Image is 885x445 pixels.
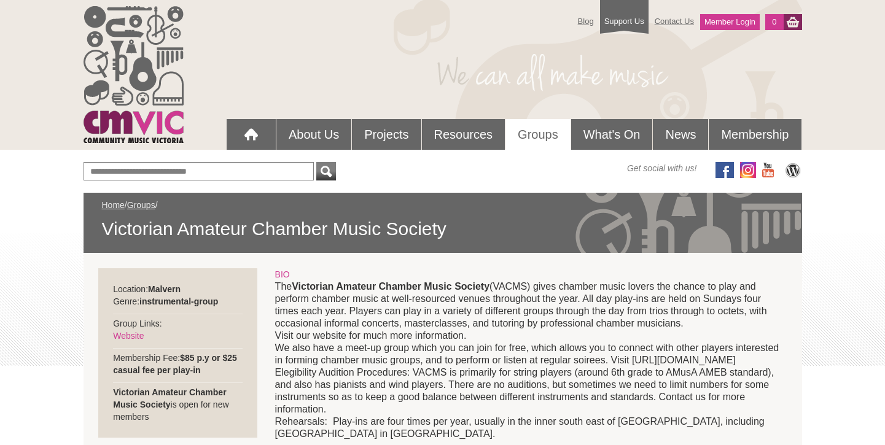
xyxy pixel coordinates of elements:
[127,200,155,210] a: Groups
[292,281,489,292] strong: Victorian Amateur Chamber Music Society
[700,14,760,30] a: Member Login
[709,119,801,150] a: Membership
[98,268,257,438] div: Location: Genre: Group Links: Membership Fee: is open for new members
[627,162,697,174] span: Get social with us!
[275,268,787,281] div: BIO
[102,200,125,210] a: Home
[102,217,784,241] span: Victorian Amateur Chamber Music Society
[784,162,802,178] img: CMVic Blog
[653,119,708,150] a: News
[422,119,505,150] a: Resources
[113,387,226,409] strong: Victorian Amateur Chamber Music Society
[113,331,144,341] a: Website
[275,281,787,440] p: The (VACMS) gives chamber music lovers the chance to play and perform chamber music at well-resou...
[649,10,700,32] a: Contact Us
[572,10,600,32] a: Blog
[571,119,653,150] a: What's On
[113,353,237,375] strong: $85 p.y or $25 casual fee per play-in
[148,284,181,294] strong: Malvern
[102,199,784,241] div: / /
[765,14,783,30] a: 0
[352,119,421,150] a: Projects
[139,296,218,306] strong: instrumental-group
[740,162,756,178] img: icon-instagram.png
[276,119,351,150] a: About Us
[505,119,571,150] a: Groups
[84,6,184,143] img: cmvic_logo.png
